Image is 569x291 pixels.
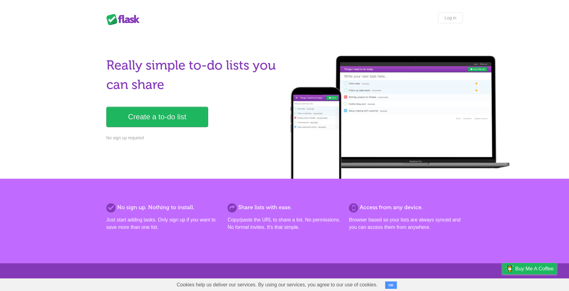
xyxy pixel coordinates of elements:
[106,203,220,212] h2: No sign up. Nothing to install.
[106,14,143,25] div: Flask Lists
[385,281,397,289] button: OK
[515,263,554,274] span: Buy me a coffee
[227,216,341,231] p: Copy/paste the URL to share a list. No permissions. No formal invites. It's that simple.
[438,12,463,23] a: Log in
[106,107,208,127] a: Create a to-do list
[502,263,557,274] a: Buy me a coffee
[171,279,384,291] span: Cookies help us deliver our services. By using our services, you agree to our use of cookies.
[106,56,281,94] h1: Really simple to-do lists you can share
[505,263,514,274] img: Buy me a coffee
[349,216,463,231] p: Browser based so your lists are always synced and you can access them from anywhere.
[106,135,281,141] p: No sign up required
[106,216,220,231] p: Just start adding tasks. Only sign up if you want to save more than one list.
[349,203,463,212] h2: Access from any device.
[227,203,341,212] h2: Share lists with ease.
